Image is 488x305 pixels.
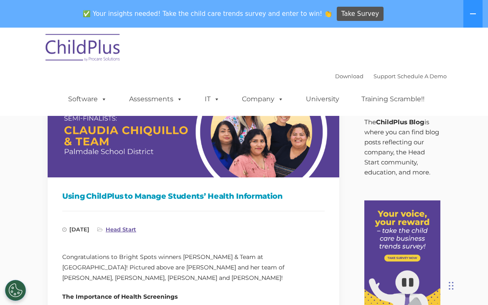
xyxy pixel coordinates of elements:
[374,73,396,79] a: Support
[353,91,433,108] a: Training Scramble!!
[62,293,178,300] strong: The Importance of Health Screenings
[335,73,447,79] font: |
[62,190,325,202] h1: Using ChildPlus to Manage Students’ Health Information
[449,273,454,298] div: Drag
[341,7,379,21] span: Take Survey
[297,91,348,108] a: University
[397,73,447,79] a: Schedule A Demo
[41,28,125,70] img: ChildPlus by Procare Solutions
[347,215,488,305] iframe: Chat Widget
[234,91,292,108] a: Company
[364,117,441,177] p: The is where you can find blog posts reflecting our company, the Head Start community, education,...
[376,118,424,126] strong: ChildPlus Blog
[121,91,191,108] a: Assessments
[196,91,228,108] a: IT
[62,252,325,283] p: Congratulations to Bright Spots winners [PERSON_NAME] & Team at [GEOGRAPHIC_DATA]​! Pictured abov...
[60,91,115,108] a: Software
[62,226,89,233] span: [DATE]
[337,7,384,21] a: Take Survey
[5,280,26,301] button: Cookies Settings
[335,73,363,79] a: Download
[80,5,335,22] span: ✅ Your insights needed! Take the child care trends survey and enter to win! 👏
[106,226,136,233] a: Head Start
